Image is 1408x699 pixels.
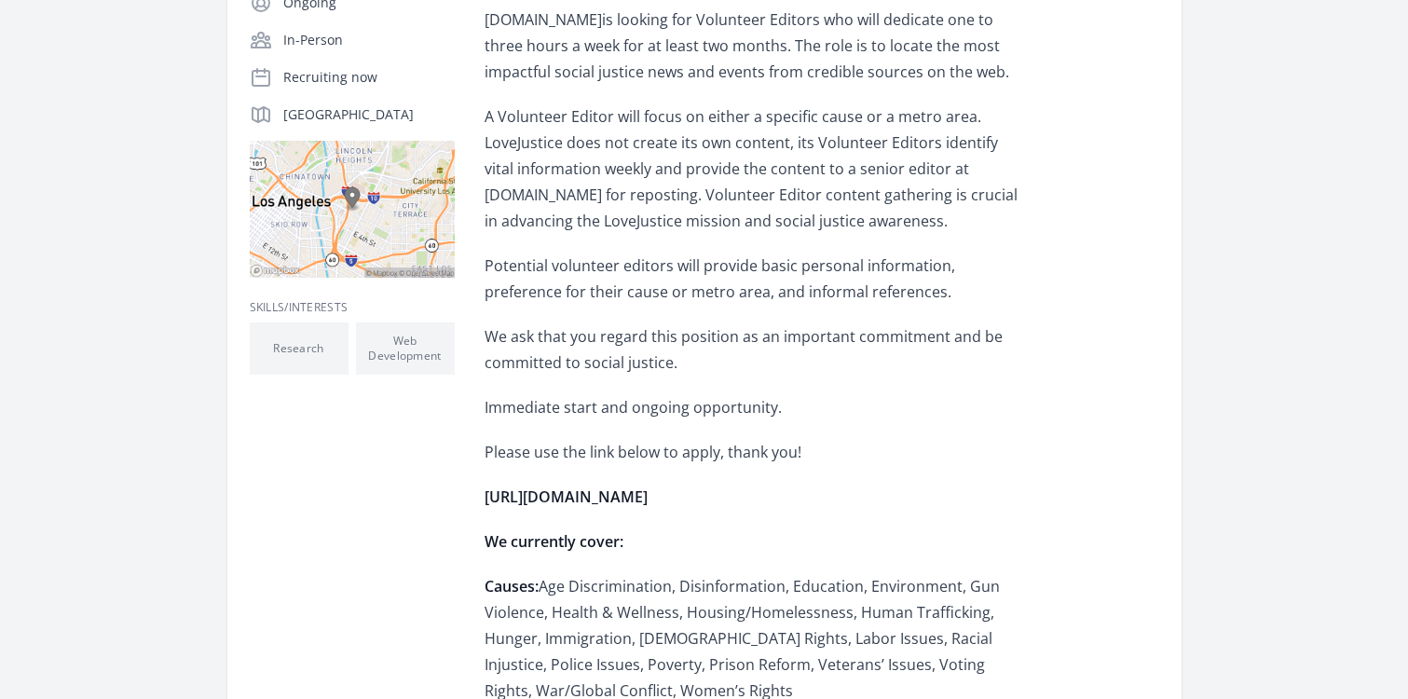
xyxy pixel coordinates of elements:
span: [DOMAIN_NAME] [485,9,602,30]
span: is looking for Volunteer Editors who will dedicate one to three hours a week for at least two mon... [485,9,1009,82]
strong: Causes: [485,576,539,596]
span: Please use the link below to apply​​, thank you! [485,442,801,462]
p: Recruiting now [283,68,455,87]
li: Research [250,322,349,375]
p: In-Person [283,31,455,49]
span: Immediate start and ongoing opportunity. [485,397,782,418]
li: Web Development [356,322,455,375]
span: Potential volunteer editors will provide basic personal information, preference for their cause o... [485,255,955,302]
span: We ask that you regard this position as an important commitment and be committed to social justice. [485,326,1003,373]
strong: We currently cover: [485,531,623,552]
img: Map [250,141,455,278]
h3: Skills/Interests [250,300,455,315]
strong: [URL][DOMAIN_NAME] [485,487,648,507]
span: A Volunteer Editor will focus on either a specific cause or a metro area. LoveJustice does not cr... [485,106,1018,231]
p: [GEOGRAPHIC_DATA] [283,105,455,124]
